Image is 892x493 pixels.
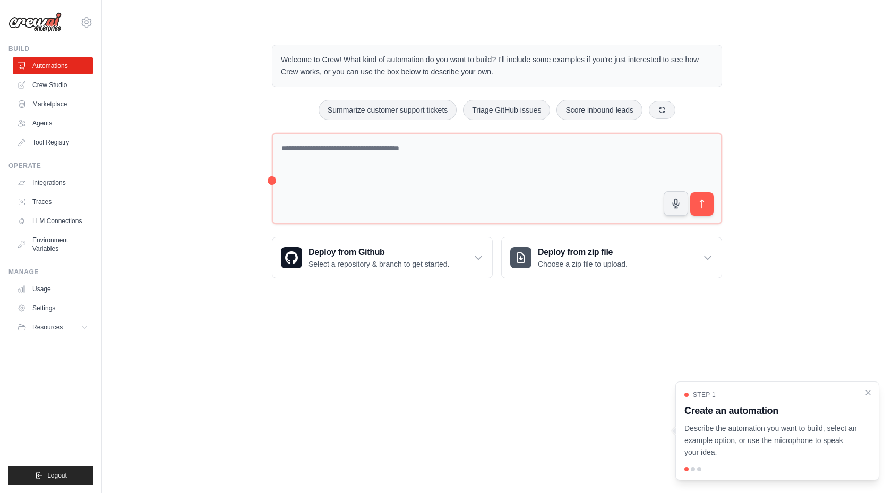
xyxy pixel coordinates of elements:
[13,193,93,210] a: Traces
[319,100,457,120] button: Summarize customer support tickets
[13,76,93,93] a: Crew Studio
[8,12,62,32] img: Logo
[13,319,93,336] button: Resources
[864,388,872,397] button: Close walkthrough
[13,300,93,317] a: Settings
[13,174,93,191] a: Integrations
[556,100,642,120] button: Score inbound leads
[308,259,449,269] p: Select a repository & branch to get started.
[8,161,93,170] div: Operate
[13,232,93,257] a: Environment Variables
[684,422,857,458] p: Describe the automation you want to build, select an example option, or use the microphone to spe...
[8,466,93,484] button: Logout
[463,100,550,120] button: Triage GitHub issues
[13,115,93,132] a: Agents
[8,45,93,53] div: Build
[8,268,93,276] div: Manage
[281,54,713,78] p: Welcome to Crew! What kind of automation do you want to build? I'll include some examples if you'...
[32,323,63,331] span: Resources
[538,259,628,269] p: Choose a zip file to upload.
[13,212,93,229] a: LLM Connections
[538,246,628,259] h3: Deploy from zip file
[13,280,93,297] a: Usage
[693,390,716,399] span: Step 1
[308,246,449,259] h3: Deploy from Github
[684,403,857,418] h3: Create an automation
[13,96,93,113] a: Marketplace
[47,471,67,480] span: Logout
[13,57,93,74] a: Automations
[13,134,93,151] a: Tool Registry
